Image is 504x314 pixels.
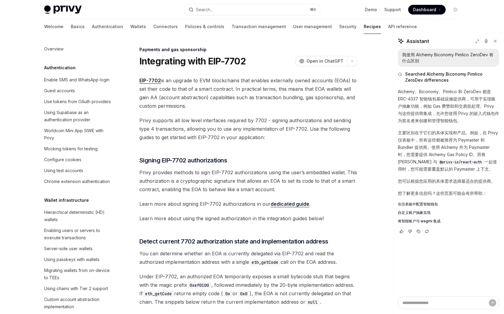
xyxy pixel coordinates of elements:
[39,176,117,187] a: Chrome extension authentication
[39,207,117,225] a: Hierarchical deterministic (HD) wallets
[139,168,357,194] span: Privy provides methods to sign EIP-7702 authorizations using the user’s embedded wallet. This aut...
[39,254,117,265] a: Using passkeys with wallets
[44,256,99,263] div: Using passkeys with wallets
[139,77,161,84] a: EIP-7702
[139,56,246,67] h1: Integrating with EIP-7702
[44,178,110,185] div: Chrome extension authentication
[398,88,499,124] p: Alchemy、Biconomy、Pimlico 和 ZeroDev 都是 ERC-4337 智能钱包基础设施提供商，可用于实现账户抽象功能，例如 Gas 费赞助和交易批处理。Privy 与这些...
[44,19,63,34] a: Welcome
[232,19,286,34] a: Transaction management
[139,156,227,165] span: Signing EIP-7702 authorizations
[44,296,113,310] div: Custom account abstraction implementation
[39,243,117,254] a: Server-side user wallets
[39,165,117,176] a: Using test accounts
[71,19,85,34] a: Basics
[384,7,401,13] a: Support
[39,283,117,294] a: Using chains with Tier 2 support
[139,214,357,223] span: Learn more about using the signed authorization in the integration guides below!
[39,225,117,243] a: Enabling users or servers to execute transactions
[398,71,499,83] button: Searched Alchemy Biconomy Pimlico ZeroDev differences
[398,210,499,215] a: 自定义账户抽象实现
[402,52,495,64] div: 我使用 Alchemy Biconomy Pimlico ZeroDev 有什么区别
[489,299,496,306] button: Send message
[39,154,117,165] a: Configure cookies
[44,245,93,252] div: Server-side user wallets
[185,19,224,34] a: Policies & controls
[398,219,441,224] span: 将智能账户与 wagmi 集成
[413,7,436,13] span: Dashboard
[39,74,117,85] a: Enable SMS and WhatsApp login
[39,44,117,54] a: Overview
[295,56,347,66] button: Open in ChatGPT
[388,19,417,34] a: API reference
[44,5,82,14] img: light logo
[293,19,332,34] a: User management
[44,209,113,223] div: Hierarchical deterministic (HD) wallets
[39,294,117,312] a: Custom account abstraction implementation
[440,160,482,165] span: @privy-io/react-auth
[44,127,113,142] div: Worldcoin Mini App SIWE with Privy
[39,143,117,154] a: Mocking tokens for testing
[398,210,431,215] span: 自定义账户抽象实现
[139,249,357,266] span: You can determine whether an EOA is currently delegated via EIP-7702 and read the authorized impl...
[398,219,499,224] a: 将智能账户与 wagmi 集成
[44,285,108,292] div: Using chains with Tier 2 support
[44,227,113,241] div: Enabling users or servers to execute transactions
[406,38,429,45] span: Assistant
[44,98,111,105] div: Use tokens from OAuth providers
[307,58,343,64] span: Open in ChatGPT
[44,145,98,152] div: Mocking tokens for testing
[39,96,117,107] a: Use tokens from OAuth providers
[223,290,232,297] code: 0x
[139,76,357,110] span: is an upgrade to EVM blockchains that enables externally owned accounts (EOAs) to set their code ...
[44,87,75,94] div: Guest accounts
[139,116,357,142] span: Privy supports all low level interfaces required by 7702 - signing authorizations and sending typ...
[405,71,499,83] span: Searched Alchemy Biconomy Pimlico ZeroDev differences
[408,5,446,15] a: Dashboard
[44,45,63,53] div: Overview
[44,267,113,281] div: Migrating wallets from on-device to TEEs
[238,290,250,297] code: 0x0
[92,19,123,34] a: Authentication
[143,290,174,297] code: eth_getCode
[184,4,320,15] button: Search...⌘K
[44,109,113,123] div: Using Supabase as an authentication provider
[44,76,109,83] div: Enable SMS and WhatsApp login
[153,19,178,34] a: Connectors
[39,107,117,125] a: Using Supabase as an authentication provider
[44,167,83,174] div: Using test accounts
[271,201,309,207] a: dedicated guide
[196,6,213,13] div: Search...
[39,125,117,143] a: Worldcoin Mini App SIWE with Privy
[398,190,499,197] p: 想了解更多信息吗？这些页面可能会有所帮助：
[139,47,357,53] div: Payments and gas sponsorship
[310,7,316,12] span: ⌘ K
[139,237,328,246] span: Detect current 7702 authorization state and implementation address
[139,200,357,208] span: Learn more about signing EIP-7702 authorizations in our .
[398,202,499,207] a: 在仪表板中配置智能钱包
[249,259,281,266] code: eth_getCode
[364,19,381,34] a: Recipes
[365,7,377,13] a: Demo
[44,156,81,163] div: Configure cookies
[450,5,460,15] button: Toggle dark mode
[44,64,76,71] h5: Authentication
[139,272,357,306] span: Under EIP-7702, an authorized EOA temporarily exposes a small bytecode stub that begins with the ...
[398,178,499,185] p: 您可以根据您应用的具体需求选择最适合的提供商。
[44,197,89,204] h5: Wallet infrastructure
[130,19,146,34] a: Wallets
[398,129,499,173] p: 主要区别在于它们的具体实现和产品。例如，在 Privy 仪表板中，所有这些都被推荐为 Paymaster 和 Bundler 提供商。使用 Alchemy 作为 Paymaster 时，您需要提...
[187,282,211,289] code: 0xef0100
[398,202,438,207] span: 在仪表板中配置智能钱包
[39,85,117,96] a: Guest accounts
[39,265,117,283] a: Migrating wallets from on-device to TEEs
[339,19,356,34] a: Security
